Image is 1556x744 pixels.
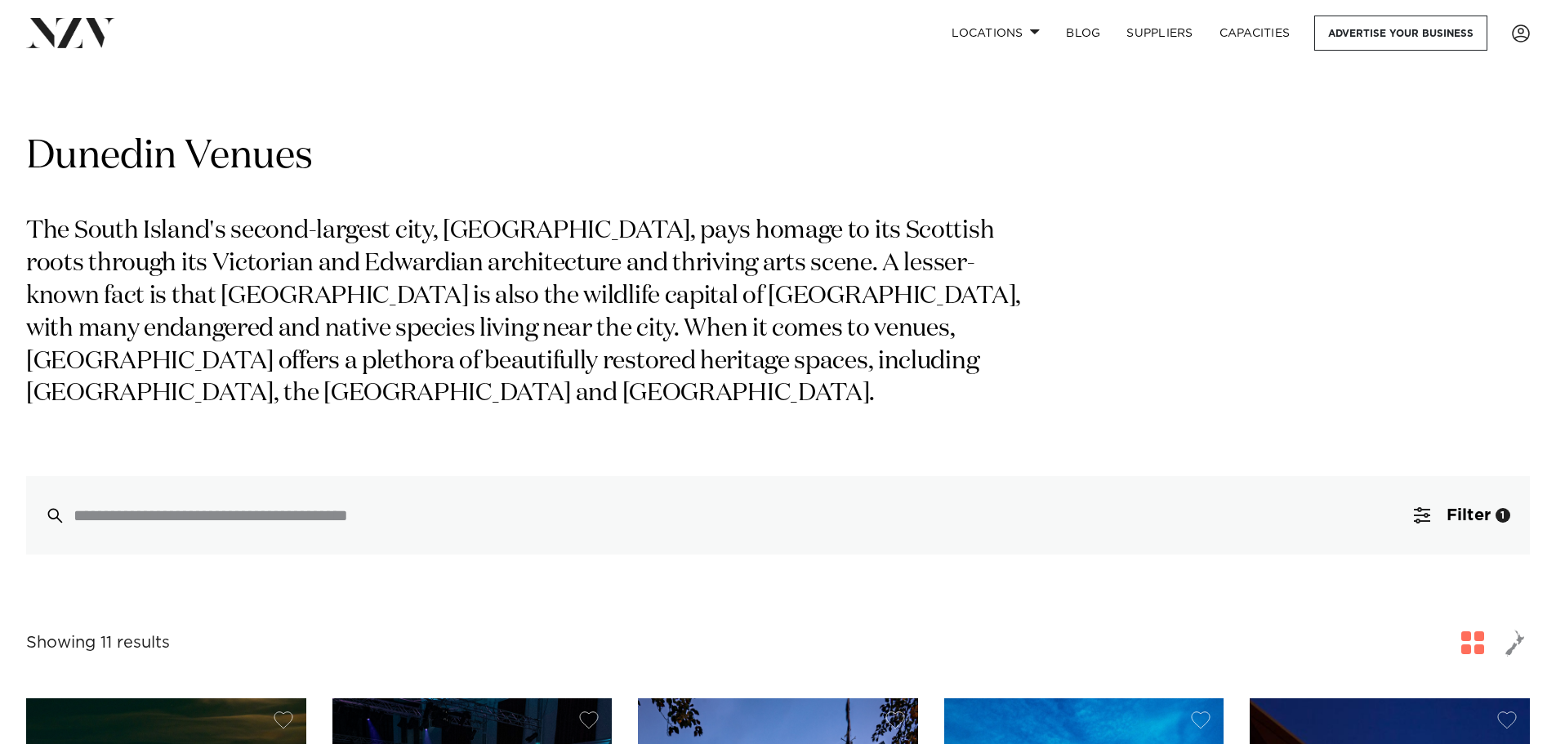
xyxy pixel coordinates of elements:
button: Filter1 [1394,476,1530,555]
h1: Dunedin Venues [26,131,1530,183]
a: Capacities [1206,16,1304,51]
div: Showing 11 results [26,630,170,656]
a: Locations [939,16,1053,51]
p: The South Island's second-largest city, [GEOGRAPHIC_DATA], pays homage to its Scottish roots thro... [26,216,1036,411]
div: 1 [1496,508,1510,523]
img: nzv-logo.png [26,18,115,47]
a: BLOG [1053,16,1113,51]
span: Filter [1447,507,1491,523]
a: SUPPLIERS [1113,16,1206,51]
a: Advertise your business [1314,16,1487,51]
